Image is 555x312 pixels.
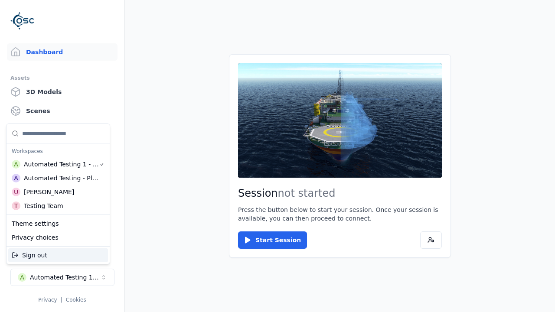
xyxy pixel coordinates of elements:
div: Suggestions [7,124,110,214]
div: Suggestions [7,247,110,264]
div: Automated Testing 1 - Playwright [24,160,99,169]
div: [PERSON_NAME] [24,188,74,196]
div: U [12,188,20,196]
div: Workspaces [8,145,108,157]
div: Theme settings [8,217,108,231]
div: Privacy choices [8,231,108,244]
div: Suggestions [7,215,110,246]
div: A [12,174,20,182]
div: Testing Team [24,201,63,210]
div: Sign out [8,248,108,262]
div: A [12,160,20,169]
div: Automated Testing - Playwright [24,174,99,182]
div: T [12,201,20,210]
